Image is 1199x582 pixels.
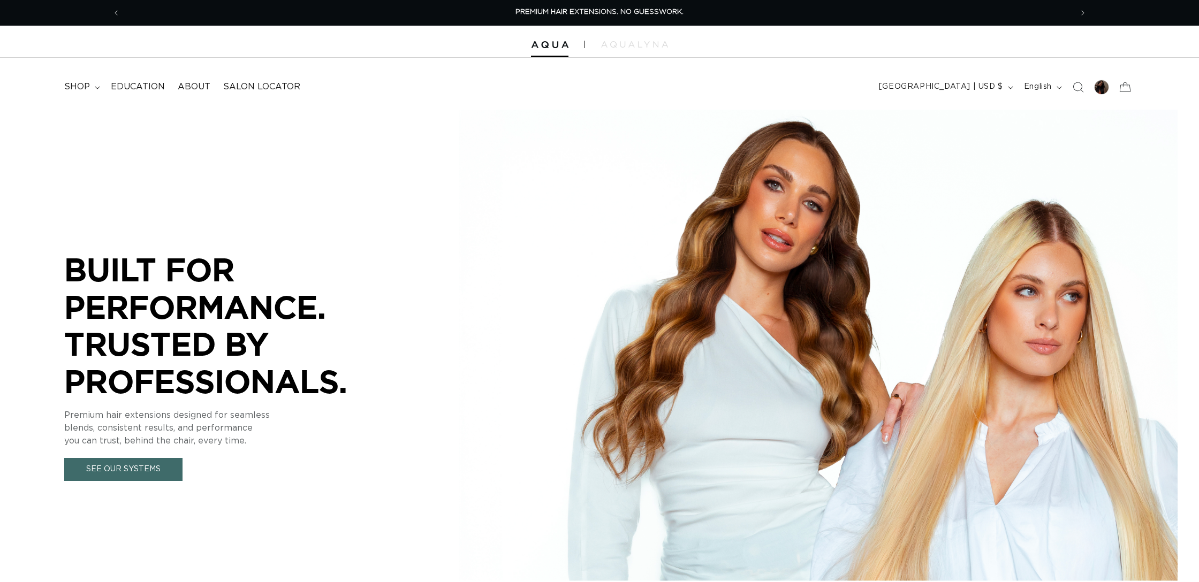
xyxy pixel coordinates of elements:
a: See Our Systems [64,458,183,481]
summary: Search [1066,75,1090,99]
span: PREMIUM HAIR EXTENSIONS. NO GUESSWORK. [515,9,684,16]
span: About [178,81,210,93]
button: [GEOGRAPHIC_DATA] | USD $ [872,77,1018,97]
span: Salon Locator [223,81,300,93]
button: English [1018,77,1066,97]
p: BUILT FOR PERFORMANCE. TRUSTED BY PROFESSIONALS. [64,251,385,400]
span: English [1024,81,1052,93]
img: Aqua Hair Extensions [531,41,568,49]
img: aqualyna.com [601,41,668,48]
summary: shop [58,75,104,99]
a: Salon Locator [217,75,307,99]
a: About [171,75,217,99]
span: [GEOGRAPHIC_DATA] | USD $ [879,81,1003,93]
a: Education [104,75,171,99]
button: Next announcement [1071,3,1095,23]
span: shop [64,81,90,93]
button: Previous announcement [104,3,128,23]
p: Premium hair extensions designed for seamless blends, consistent results, and performance you can... [64,409,385,447]
span: Education [111,81,165,93]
